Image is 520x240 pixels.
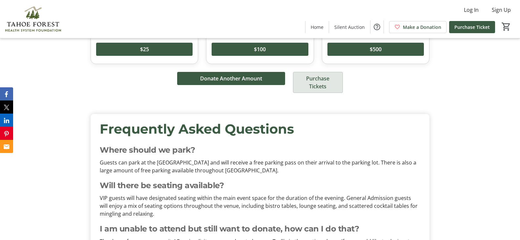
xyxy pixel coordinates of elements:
[389,21,447,33] a: Make a Donation
[177,72,285,85] button: Donate Another Amount
[370,20,384,33] button: Help
[100,180,420,191] p: Will there be seating available?
[301,75,335,90] span: Purchase Tickets
[311,24,323,31] span: Home
[327,43,424,56] button: $500
[464,6,479,14] span: Log In
[449,21,495,33] a: Purchase Ticket
[100,119,420,139] div: Frequently Asked Questions
[100,159,420,174] p: Guests can park at the [GEOGRAPHIC_DATA] and will receive a free parking pass on their arrival to...
[212,43,308,56] button: $100
[403,24,441,31] span: Make a Donation
[100,194,420,218] p: VIP guests will have designated seating within the main event space for the duration of the eveni...
[96,43,193,56] button: $25
[200,75,262,82] span: Donate Another Amount
[100,223,420,235] p: I am unable to attend but still want to donate, how can I do that?
[459,5,484,15] button: Log In
[293,72,343,93] button: Purchase Tickets
[305,21,329,33] a: Home
[4,3,62,35] img: Tahoe Forest Health System Foundation's Logo
[140,45,149,53] span: $25
[492,6,511,14] span: Sign Up
[454,24,490,31] span: Purchase Ticket
[487,5,516,15] button: Sign Up
[329,21,370,33] a: Silent Auction
[100,144,420,156] p: Where should we park?
[254,45,266,53] span: $100
[500,21,512,33] button: Cart
[334,24,365,31] span: Silent Auction
[370,45,382,53] span: $500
